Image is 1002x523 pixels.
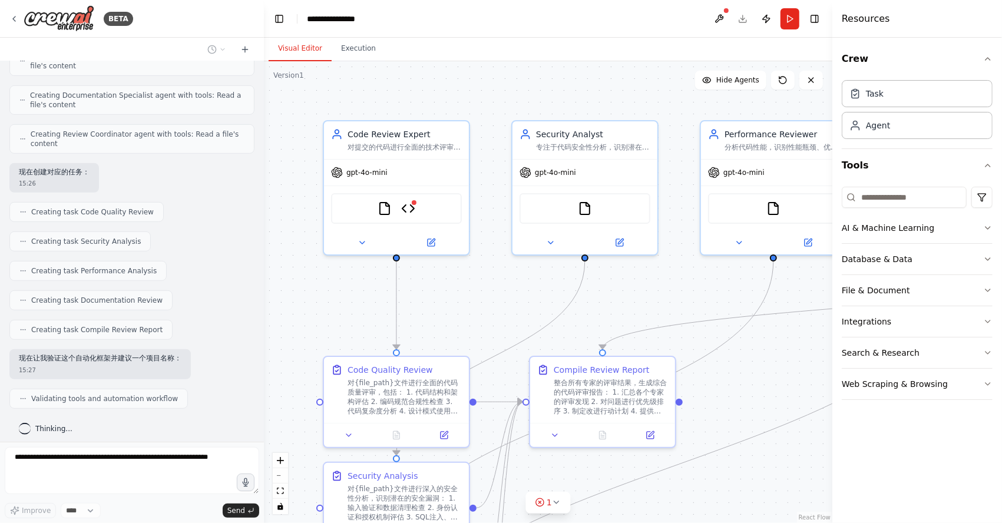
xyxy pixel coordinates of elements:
p: 现在让我验证这个自动化框架并建议一个项目名称： [19,354,181,363]
span: Hide Agents [716,75,759,85]
button: Send [223,504,259,518]
img: Logo [24,5,94,32]
button: 1 [525,492,571,514]
span: gpt-4o-mini [535,168,576,177]
div: Compile Review Report [554,364,650,376]
span: gpt-4o-mini [346,168,388,177]
button: toggle interactivity [273,499,288,514]
button: Hide left sidebar [271,11,287,27]
button: Search & Research [842,337,993,368]
a: React Flow attribution [799,514,831,521]
button: File & Document [842,275,993,306]
span: Creating task Code Quality Review [31,207,154,217]
span: Thinking... [35,424,72,433]
img: FileReadTool [378,201,392,216]
span: Creating task Compile Review Report [31,325,163,335]
span: gpt-4o-mini [723,168,765,177]
span: Validating tools and automation workflow [31,394,178,403]
button: Execution [332,37,385,61]
div: Code Review Expert对提交的代码进行全面的技术评审，包括代码质量、安全性、性能和最佳实践的检查。确保代码符合{coding_standards}标准，并提供具体的改进建议。gpt... [323,120,470,256]
div: Agent [866,120,890,131]
div: Task [866,88,884,100]
g: Edge from c50f0846-230b-4f6c-9bb8-f466ec3f805d to c2216c7f-1056-4d27-82ea-ff71f73ba314 [477,396,523,514]
div: Crew [842,75,993,148]
div: 分析代码性能，识别性能瓶颈、优化机会和资源使用效率问题。针对{programming_language}语言特性，提供性能优化建议和最佳实践。 [725,143,839,152]
div: 专注于代码安全性分析，识别潜在的安全漏洞、权限问题和数据泄露风险。确保代码符合安全最佳实践，为{project_name}项目提供安全评估报告。 [536,143,650,152]
div: React Flow controls [273,453,288,514]
button: zoom in [273,453,288,468]
button: Open in side panel [424,428,464,442]
button: zoom out [273,468,288,484]
button: Open in side panel [775,236,841,250]
div: Security Analysis [348,470,418,482]
button: Open in side panel [586,236,653,250]
img: CodeDocsSearchTool [401,201,415,216]
div: Performance Reviewer分析代码性能，识别性能瓶颈、优化机会和资源使用效率问题。针对{programming_language}语言特性，提供性能优化建议和最佳实践。gpt-4o... [700,120,847,256]
button: AI & Machine Learning [842,213,993,243]
button: No output available [372,428,422,442]
button: Visual Editor [269,37,332,61]
img: FileReadTool [578,201,592,216]
span: Creating task Documentation Review [31,296,163,305]
div: Version 1 [273,71,304,80]
h4: Resources [842,12,890,26]
button: Web Scraping & Browsing [842,369,993,399]
button: Database & Data [842,244,993,274]
span: Creating task Security Analysis [31,237,141,246]
div: 对提交的代码进行全面的技术评审，包括代码质量、安全性、性能和最佳实践的检查。确保代码符合{coding_standards}标准，并提供具体的改进建议。 [348,143,462,152]
button: Hide Agents [695,71,766,90]
button: Tools [842,149,993,182]
g: Edge from e56946f5-8b0d-40f6-9af8-dcd092819c75 to c2216c7f-1056-4d27-82ea-ff71f73ba314 [477,396,523,408]
div: 对{file_path}文件进行深入的安全性分析，识别潜在的安全漏洞： 1. 输入验证和数据清理检查 2. 身份认证和授权机制评估 3. SQL注入、XSS等常见漏洞检测 4. 敏感数据处理安全... [348,484,462,522]
span: Creating Performance Reviewer agent with tools: Read a file's content [30,52,244,71]
span: Creating task Performance Analysis [31,266,157,276]
nav: breadcrumb [307,13,369,25]
span: Creating Documentation Specialist agent with tools: Read a file's content [30,91,244,110]
button: Integrations [842,306,993,337]
span: Send [227,506,245,515]
div: Code Review Expert [348,128,462,140]
div: Tools [842,182,993,409]
div: 15:26 [19,179,90,188]
button: Hide right sidebar [806,11,823,27]
button: Switch to previous chat [203,42,231,57]
div: Security Analyst专注于代码安全性分析，识别潜在的安全漏洞、权限问题和数据泄露风险。确保代码符合安全最佳实践，为{project_name}项目提供安全评估报告。gpt-4o-mi... [511,120,659,256]
div: Compile Review Report整合所有专家的评审结果，生成综合的代码评审报告： 1. 汇总各个专家的评审发现 2. 对问题进行优先级排序 3. 制定改进行动计划 4. 提供整体代码质... [529,356,676,448]
div: 整合所有专家的评审结果，生成综合的代码评审报告： 1. 汇总各个专家的评审发现 2. 对问题进行优先级排序 3. 制定改进行动计划 4. 提供整体代码质量评分 5. 生成执行摘要和建议 为{pr... [554,378,668,416]
button: Open in side panel [398,236,464,250]
button: fit view [273,484,288,499]
img: FileReadTool [766,201,781,216]
div: Performance Reviewer [725,128,839,140]
button: Click to speak your automation idea [237,474,254,491]
div: BETA [104,12,133,26]
button: Improve [5,503,56,518]
button: Start a new chat [236,42,254,57]
p: 现在创建对应的任务： [19,168,90,177]
div: 对{file_path}文件进行全面的代码质量评审，包括： 1. 代码结构和架构评估 2. 编码规范合规性检查 3. 代码复杂度分析 4. 设计模式使用评估 5. 可维护性和可扩展性评估 重点关... [348,378,462,416]
div: Code Quality Review [348,364,433,376]
div: Code Quality Review对{file_path}文件进行全面的代码质量评审，包括： 1. 代码结构和架构评估 2. 编码规范合规性检查 3. 代码复杂度分析 4. 设计模式使用评估... [323,356,470,448]
button: No output available [578,428,628,442]
div: 15:27 [19,366,181,375]
g: Edge from 4f6bb7db-0798-4991-9bd9-4d67fdaa4de2 to c50f0846-230b-4f6c-9bb8-f466ec3f805d [391,261,591,455]
g: Edge from dec9dce6-3f17-45b6-9734-e06de75db073 to e56946f5-8b0d-40f6-9af8-dcd092819c75 [391,261,402,349]
span: Creating Review Coordinator agent with tools: Read a file's content [31,130,244,148]
div: Security Analyst [536,128,650,140]
button: Open in side panel [630,428,670,442]
span: 1 [547,496,552,508]
button: Crew [842,42,993,75]
span: Improve [22,506,51,515]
